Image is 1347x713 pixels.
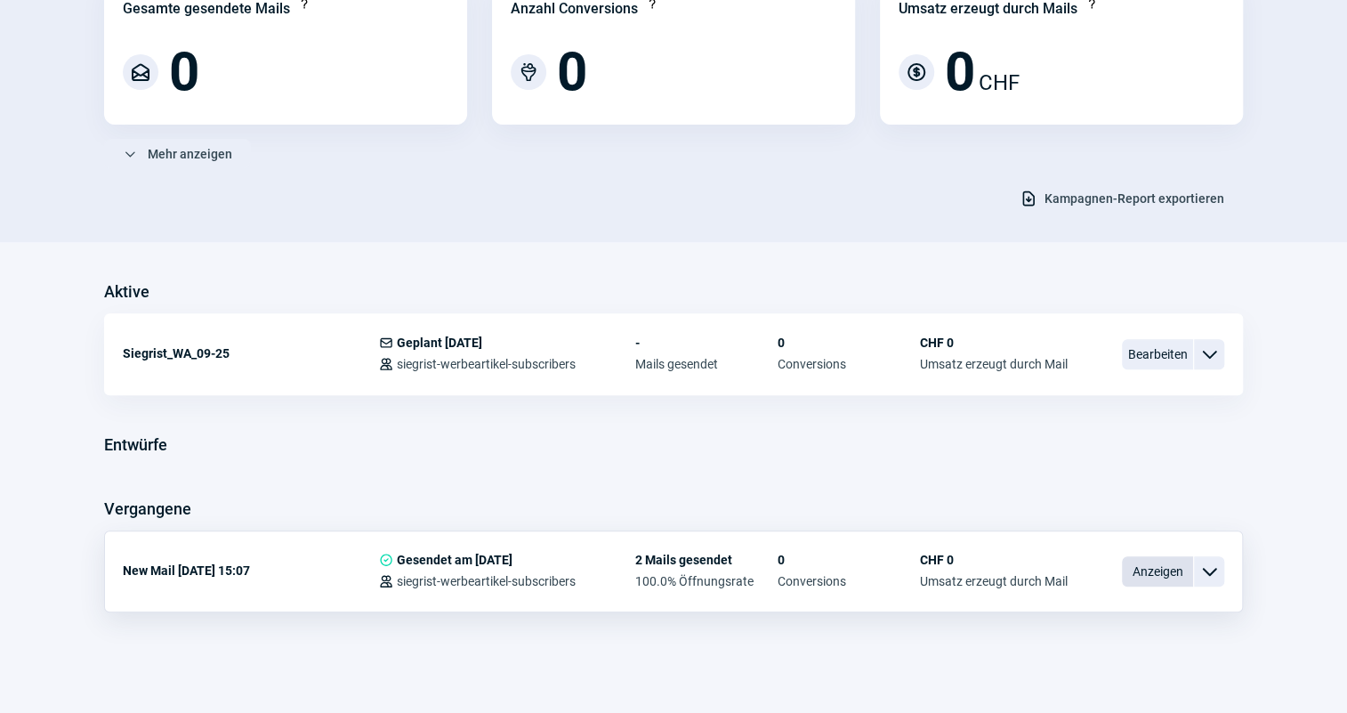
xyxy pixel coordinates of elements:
[1045,184,1224,213] span: Kampagnen-Report exportieren
[979,67,1020,99] span: CHF
[635,336,778,350] span: -
[778,336,920,350] span: 0
[778,553,920,567] span: 0
[635,574,778,588] span: 100.0% Öffnungsrate
[104,431,167,459] h3: Entwürfe
[920,574,1068,588] span: Umsatz erzeugt durch Mail
[920,553,1068,567] span: CHF 0
[397,553,512,567] span: Gesendet am [DATE]
[920,357,1068,371] span: Umsatz erzeugt durch Mail
[557,45,587,99] span: 0
[1122,339,1193,369] span: Bearbeiten
[104,278,149,306] h3: Aktive
[920,336,1068,350] span: CHF 0
[635,357,778,371] span: Mails gesendet
[1001,183,1243,214] button: Kampagnen-Report exportieren
[397,574,576,588] span: siegrist-werbeartikel-subscribers
[945,45,975,99] span: 0
[635,553,778,567] span: 2 Mails gesendet
[1122,556,1193,587] span: Anzeigen
[104,139,251,169] button: Mehr anzeigen
[104,495,191,523] h3: Vergangene
[148,140,232,168] span: Mehr anzeigen
[778,574,920,588] span: Conversions
[123,336,379,371] div: Siegrist_WA_09-25
[778,357,920,371] span: Conversions
[397,336,482,350] span: Geplant [DATE]
[397,357,576,371] span: siegrist-werbeartikel-subscribers
[169,45,199,99] span: 0
[123,553,379,588] div: New Mail [DATE] 15:07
